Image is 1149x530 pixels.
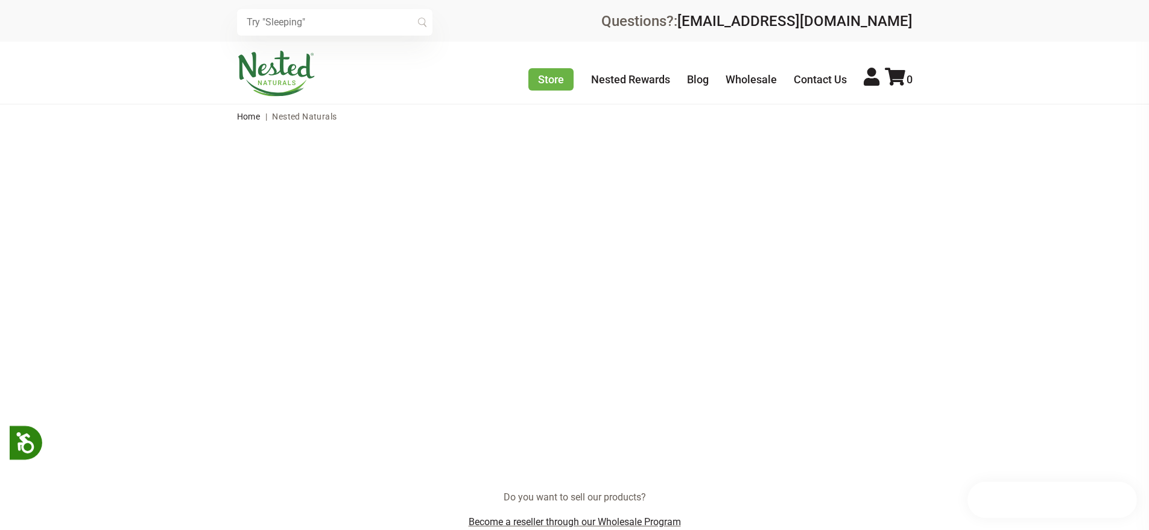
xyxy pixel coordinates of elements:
div: Questions?: [601,14,913,28]
a: Blog [687,73,709,86]
a: Become a reseller through our Wholesale Program [469,516,681,528]
span: | [262,112,270,121]
span: 0 [907,73,913,86]
img: Nested Naturals [237,51,315,97]
span: Nested Naturals [272,112,337,121]
a: Contact Us [794,73,847,86]
a: [EMAIL_ADDRESS][DOMAIN_NAME] [677,13,913,30]
a: Wholesale [726,73,777,86]
a: 0 [885,73,913,86]
a: Nested Rewards [591,73,670,86]
iframe: Button to open loyalty program pop-up [967,482,1137,518]
input: Try "Sleeping" [237,9,432,36]
nav: breadcrumbs [237,104,913,129]
a: Store [528,68,574,91]
a: Home [237,112,261,121]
